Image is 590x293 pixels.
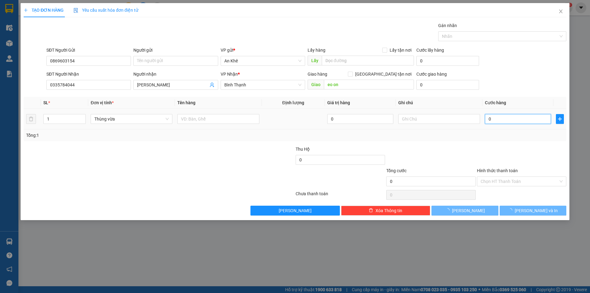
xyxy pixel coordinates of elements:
[24,8,64,13] span: TẠO ĐƠN HÀNG
[24,8,28,12] span: plus
[396,97,482,109] th: Ghi chú
[221,47,305,53] div: VP gửi
[26,132,228,139] div: Tổng: 1
[308,56,322,65] span: Lấy
[386,168,407,173] span: Tổng cước
[416,48,444,53] label: Cước lấy hàng
[133,47,218,53] div: Người gửi
[133,71,218,77] div: Người nhận
[398,114,480,124] input: Ghi Chú
[341,206,431,216] button: deleteXóa Thông tin
[327,100,350,105] span: Giá trị hàng
[250,206,340,216] button: [PERSON_NAME]
[500,206,566,216] button: [PERSON_NAME] và In
[327,114,393,124] input: 0
[508,208,515,212] span: loading
[416,72,447,77] label: Cước giao hàng
[438,23,457,28] label: Gán nhãn
[43,100,48,105] span: SL
[485,100,506,105] span: Cước hàng
[558,9,563,14] span: close
[177,114,259,124] input: VD: Bàn, Ghế
[452,207,485,214] span: [PERSON_NAME]
[416,56,479,66] input: Cước lấy hàng
[387,47,414,53] span: Lấy tận nơi
[177,100,195,105] span: Tên hàng
[477,168,518,173] label: Hình thức thanh toán
[431,206,498,216] button: [PERSON_NAME]
[73,8,138,13] span: Yêu cầu xuất hóa đơn điện tử
[279,207,312,214] span: [PERSON_NAME]
[210,82,214,87] span: user-add
[556,117,564,121] span: plus
[556,114,564,124] button: plus
[376,207,402,214] span: Xóa Thông tin
[324,80,414,89] input: Dọc đường
[416,80,479,90] input: Cước giao hàng
[353,71,414,77] span: [GEOGRAPHIC_DATA] tận nơi
[73,8,78,13] img: icon
[552,3,569,20] button: Close
[94,114,169,124] span: Thùng vừa
[308,48,325,53] span: Lấy hàng
[295,190,386,201] div: Chưa thanh toán
[445,208,452,212] span: loading
[221,72,238,77] span: VP Nhận
[515,207,558,214] span: [PERSON_NAME] và In
[46,71,131,77] div: SĐT Người Nhận
[308,72,327,77] span: Giao hàng
[26,114,36,124] button: delete
[282,100,304,105] span: Định lượng
[296,147,310,152] span: Thu Hộ
[46,47,131,53] div: SĐT Người Gửi
[224,56,301,65] span: An Khê
[369,208,373,213] span: delete
[224,80,301,89] span: Bình Thạnh
[308,80,324,89] span: Giao
[91,100,114,105] span: Đơn vị tính
[322,56,414,65] input: Dọc đường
